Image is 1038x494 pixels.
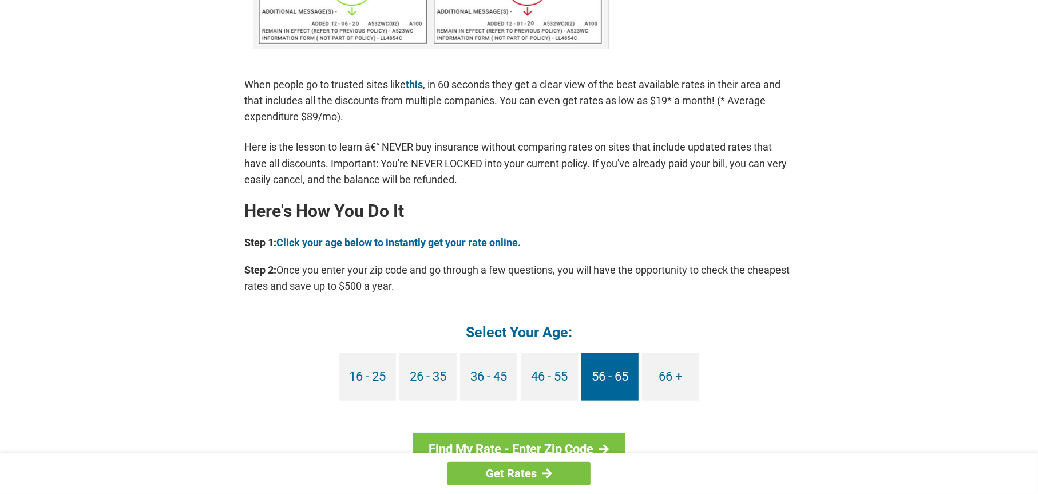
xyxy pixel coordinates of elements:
p: Once you enter your zip code and go through a few questions, you will have the opportunity to che... [244,262,794,294]
a: Click your age below to instantly get your rate online. [276,236,521,248]
b: Step 1: [244,236,276,248]
h4: Select Your Age: [244,323,794,342]
a: 66 + [642,353,699,401]
h2: Here's How You Do It [244,202,794,220]
a: 16 - 25 [339,353,396,401]
a: Find My Rate - Enter Zip Code [413,433,625,466]
a: 36 - 45 [460,353,517,401]
b: Step 2: [244,264,276,276]
p: When people go to trusted sites like , in 60 seconds they get a clear view of the best available ... [244,77,794,125]
a: 46 - 55 [521,353,578,401]
p: Here is the lesson to learn â€“ NEVER buy insurance without comparing rates on sites that include... [244,139,794,187]
a: 56 - 65 [581,353,639,401]
a: 26 - 35 [399,353,457,401]
a: Get Rates [447,462,591,485]
a: this [406,78,423,90]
